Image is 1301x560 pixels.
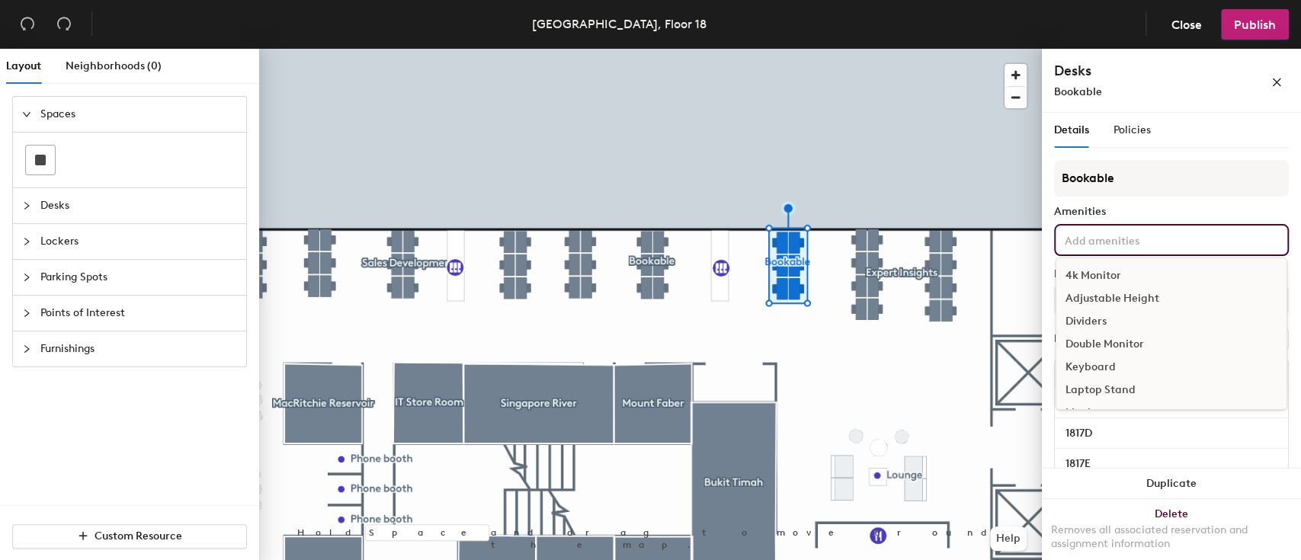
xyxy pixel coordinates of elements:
div: Adjustable Height [1056,287,1287,310]
span: Custom Resource [95,530,182,542]
span: expanded [22,110,31,119]
span: collapsed [22,237,31,246]
span: Details [1054,123,1089,136]
span: Neighborhoods (0) [66,59,162,72]
span: Layout [6,59,41,72]
span: Points of Interest [40,296,237,331]
button: Hoteled [1054,286,1289,314]
button: Publish [1221,9,1289,40]
span: Close [1171,18,1202,32]
span: close [1271,77,1282,88]
span: collapsed [22,344,31,354]
h4: Desks [1054,61,1222,81]
div: Dividers [1056,310,1287,333]
input: Unnamed desk [1058,453,1285,475]
div: Removes all associated reservation and assignment information [1051,523,1292,551]
div: Amenities [1054,206,1289,218]
button: Redo (⌘ + ⇧ + Z) [49,9,79,40]
button: Custom Resource [12,524,247,549]
span: Parking Spots [40,260,237,295]
div: Double Monitor [1056,333,1287,356]
div: Desk Type [1054,268,1289,280]
span: Bookable [1054,85,1102,98]
button: Duplicate [1042,469,1301,499]
span: undo [20,16,35,31]
span: Desks [40,188,237,223]
input: Add amenities [1062,230,1199,248]
span: collapsed [22,201,31,210]
span: Policies [1114,123,1151,136]
span: collapsed [22,309,31,318]
span: Spaces [40,97,237,132]
span: collapsed [22,273,31,282]
div: 4k Monitor [1056,264,1287,287]
div: Laptop Stand [1056,379,1287,402]
button: Close [1158,9,1215,40]
span: Publish [1234,18,1276,32]
input: Unnamed desk [1058,423,1285,444]
div: Monitor [1056,402,1287,424]
span: Furnishings [40,331,237,366]
button: Help [990,526,1027,551]
div: Keyboard [1056,356,1287,379]
div: [GEOGRAPHIC_DATA], Floor 18 [532,14,707,34]
button: Undo (⌘ + Z) [12,9,43,40]
div: Desks [1054,333,1083,345]
span: Lockers [40,224,237,259]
